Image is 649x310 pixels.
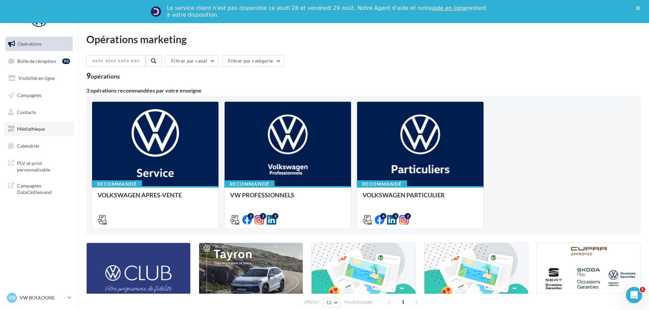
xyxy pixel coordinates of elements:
div: 2 [248,213,254,219]
span: résultats/page [344,299,372,305]
img: Profile image for Service-Client [151,6,161,17]
a: VB VW BOULOGNE [5,291,73,304]
a: Campagnes DataOnDemand [4,178,74,198]
div: Recommandé [357,180,407,188]
a: Boîte de réception90 [4,54,74,68]
iframe: Intercom live chat [626,287,642,303]
div: opérations [91,73,120,79]
span: Campagnes [17,92,41,98]
div: 3 [392,213,399,219]
span: VOLKSWAGEN PARTICULIER [363,191,445,199]
span: Calendrier [17,143,40,149]
a: Calendrier [4,139,74,153]
div: 9 [86,72,120,80]
div: 3 opérations recommandées par votre enseigne [86,88,641,93]
a: Opérations [4,37,74,51]
div: Fermer [636,6,643,10]
span: PLV et print personnalisable [17,159,70,173]
span: Boîte de réception [17,58,56,64]
button: 12 [323,298,340,307]
p: VW BOULOGNE [20,294,65,301]
div: 90 [62,59,70,64]
span: Contacts [17,109,36,115]
a: PLV et print personnalisable [4,156,74,176]
a: Contacts [4,105,74,119]
span: Campagnes DataOnDemand [17,181,70,196]
span: Visibilité en ligne [18,75,55,81]
span: Afficher [304,299,319,305]
span: Opérations [18,41,41,47]
a: Campagnes [4,88,74,102]
a: Visibilité en ligne [4,71,74,85]
span: Médiathèque [17,126,45,132]
div: Le service client n'est pas disponible ce jeudi 28 et vendredi 29 août. Notre Agent d'aide et not... [167,5,488,18]
div: Recommandé [224,180,275,188]
div: Opérations marketing [86,34,641,44]
div: 2 [272,213,278,219]
span: VB [9,294,15,301]
a: Médiathèque [4,122,74,136]
span: 1 [398,296,408,307]
a: aide en ligne [432,5,467,11]
span: VW PROFESSIONNELS [230,191,294,199]
span: VOLKSWAGEN APRES-VENTE [98,191,182,199]
button: Filtrer par canal [165,55,218,67]
div: 2 [405,213,411,219]
button: Filtrer par catégorie [222,55,284,67]
div: Recommandé [92,180,142,188]
div: 2 [260,213,266,219]
span: 1 [640,287,645,292]
span: 12 [326,300,332,305]
div: 4 [380,213,386,219]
